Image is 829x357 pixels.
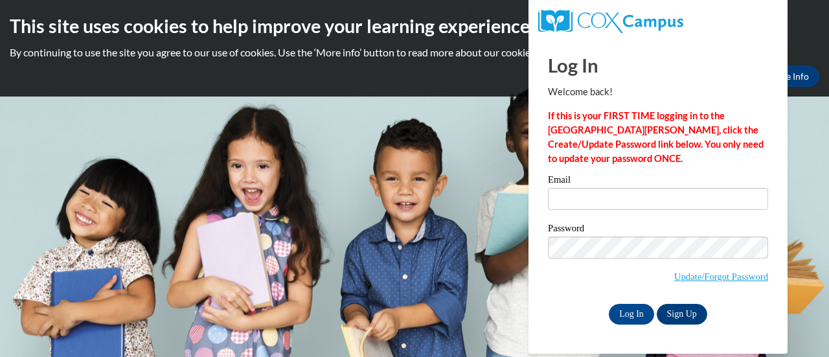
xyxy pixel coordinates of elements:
[548,85,768,99] p: Welcome back!
[657,304,707,325] a: Sign Up
[548,110,764,164] strong: If this is your FIRST TIME logging in to the [GEOGRAPHIC_DATA][PERSON_NAME], click the Create/Upd...
[10,45,819,60] p: By continuing to use the site you agree to our use of cookies. Use the ‘More info’ button to read...
[548,52,768,78] h1: Log In
[548,224,768,236] label: Password
[758,66,819,87] a: More Info
[609,304,654,325] input: Log In
[10,13,819,39] h2: This site uses cookies to help improve your learning experience.
[538,10,683,33] img: COX Campus
[674,271,768,282] a: Update/Forgot Password
[548,175,768,188] label: Email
